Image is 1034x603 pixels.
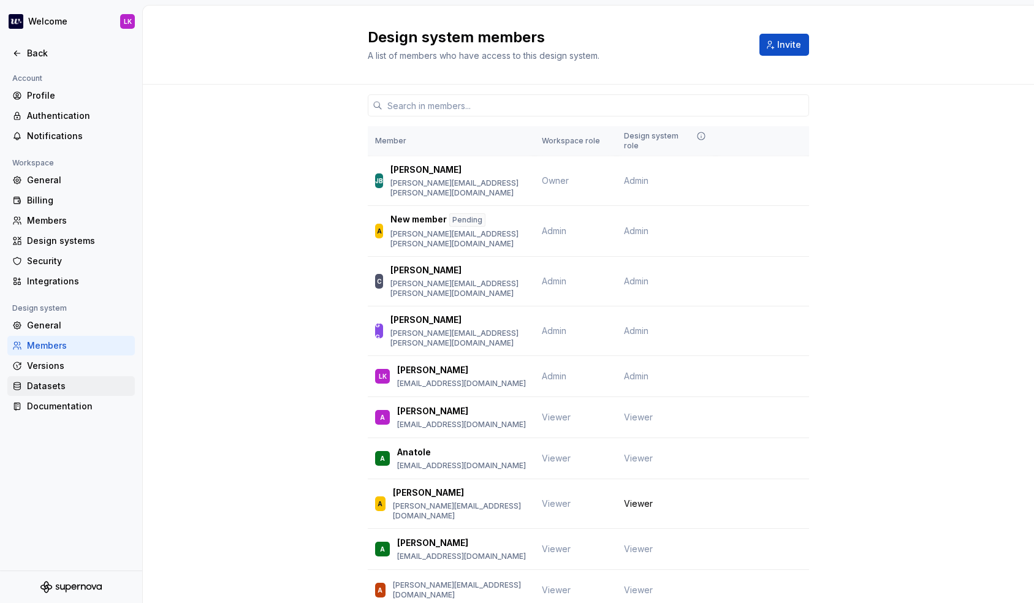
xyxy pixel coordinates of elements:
[368,126,534,156] th: Member
[397,420,526,430] p: [EMAIL_ADDRESS][DOMAIN_NAME]
[378,584,382,596] div: A
[7,211,135,230] a: Members
[380,452,385,465] div: A
[368,28,745,47] h2: Design system members
[27,235,130,247] div: Design systems
[542,585,571,595] span: Viewer
[368,50,599,61] span: A list of members who have access to this design system.
[542,453,571,463] span: Viewer
[390,328,527,348] p: [PERSON_NAME][EMAIL_ADDRESS][PERSON_NAME][DOMAIN_NAME]
[624,543,653,555] span: Viewer
[7,44,135,63] a: Back
[7,271,135,291] a: Integrations
[7,156,59,170] div: Workspace
[397,537,468,549] p: [PERSON_NAME]
[27,380,130,392] div: Datasets
[380,411,385,423] div: A
[397,446,431,458] p: Anatole
[27,214,130,227] div: Members
[397,379,526,389] p: [EMAIL_ADDRESS][DOMAIN_NAME]
[759,34,809,56] button: Invite
[28,15,67,28] div: Welcome
[27,275,130,287] div: Integrations
[27,194,130,207] div: Billing
[397,552,526,561] p: [EMAIL_ADDRESS][DOMAIN_NAME]
[390,164,462,176] p: [PERSON_NAME]
[27,319,130,332] div: General
[377,275,382,287] div: C
[27,130,130,142] div: Notifications
[542,412,571,422] span: Viewer
[393,487,464,499] p: [PERSON_NAME]
[27,360,130,372] div: Versions
[379,370,387,382] div: LK
[390,178,527,198] p: [PERSON_NAME][EMAIL_ADDRESS][PERSON_NAME][DOMAIN_NAME]
[624,370,648,382] span: Admin
[7,191,135,210] a: Billing
[777,39,801,51] span: Invite
[542,498,571,509] span: Viewer
[397,405,468,417] p: [PERSON_NAME]
[27,89,130,102] div: Profile
[397,364,468,376] p: [PERSON_NAME]
[382,94,809,116] input: Search in members...
[7,251,135,271] a: Security
[393,580,527,600] p: [PERSON_NAME][EMAIL_ADDRESS][DOMAIN_NAME]
[375,175,383,187] div: JB
[390,229,527,249] p: [PERSON_NAME][EMAIL_ADDRESS][PERSON_NAME][DOMAIN_NAME]
[27,174,130,186] div: General
[542,544,571,554] span: Viewer
[449,213,485,227] div: Pending
[7,356,135,376] a: Versions
[542,226,566,236] span: Admin
[7,376,135,396] a: Datasets
[27,339,130,352] div: Members
[7,301,72,316] div: Design system
[2,8,140,35] button: WelcomeLK
[378,498,382,510] div: A
[624,452,653,465] span: Viewer
[7,396,135,416] a: Documentation
[624,175,648,187] span: Admin
[7,170,135,190] a: General
[27,400,130,412] div: Documentation
[390,213,447,227] p: New member
[375,319,383,343] div: GG
[7,316,135,335] a: General
[27,255,130,267] div: Security
[624,225,648,237] span: Admin
[7,336,135,355] a: Members
[393,501,527,521] p: [PERSON_NAME][EMAIL_ADDRESS][DOMAIN_NAME]
[542,325,566,336] span: Admin
[27,110,130,122] div: Authentication
[390,264,462,276] p: [PERSON_NAME]
[624,411,653,423] span: Viewer
[542,371,566,381] span: Admin
[390,314,462,326] p: [PERSON_NAME]
[534,126,617,156] th: Workspace role
[377,225,382,237] div: A
[380,543,385,555] div: A
[7,126,135,146] a: Notifications
[7,231,135,251] a: Design systems
[624,498,653,510] span: Viewer
[27,47,130,59] div: Back
[7,86,135,105] a: Profile
[9,14,23,29] img: 605a6a57-6d48-4b1b-b82b-b0bc8b12f237.png
[624,325,648,337] span: Admin
[624,131,709,151] div: Design system role
[7,71,47,86] div: Account
[542,175,569,186] span: Owner
[397,461,526,471] p: [EMAIL_ADDRESS][DOMAIN_NAME]
[624,275,648,287] span: Admin
[7,106,135,126] a: Authentication
[542,276,566,286] span: Admin
[40,581,102,593] svg: Supernova Logo
[624,584,653,596] span: Viewer
[124,17,132,26] div: LK
[390,279,527,298] p: [PERSON_NAME][EMAIL_ADDRESS][PERSON_NAME][DOMAIN_NAME]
